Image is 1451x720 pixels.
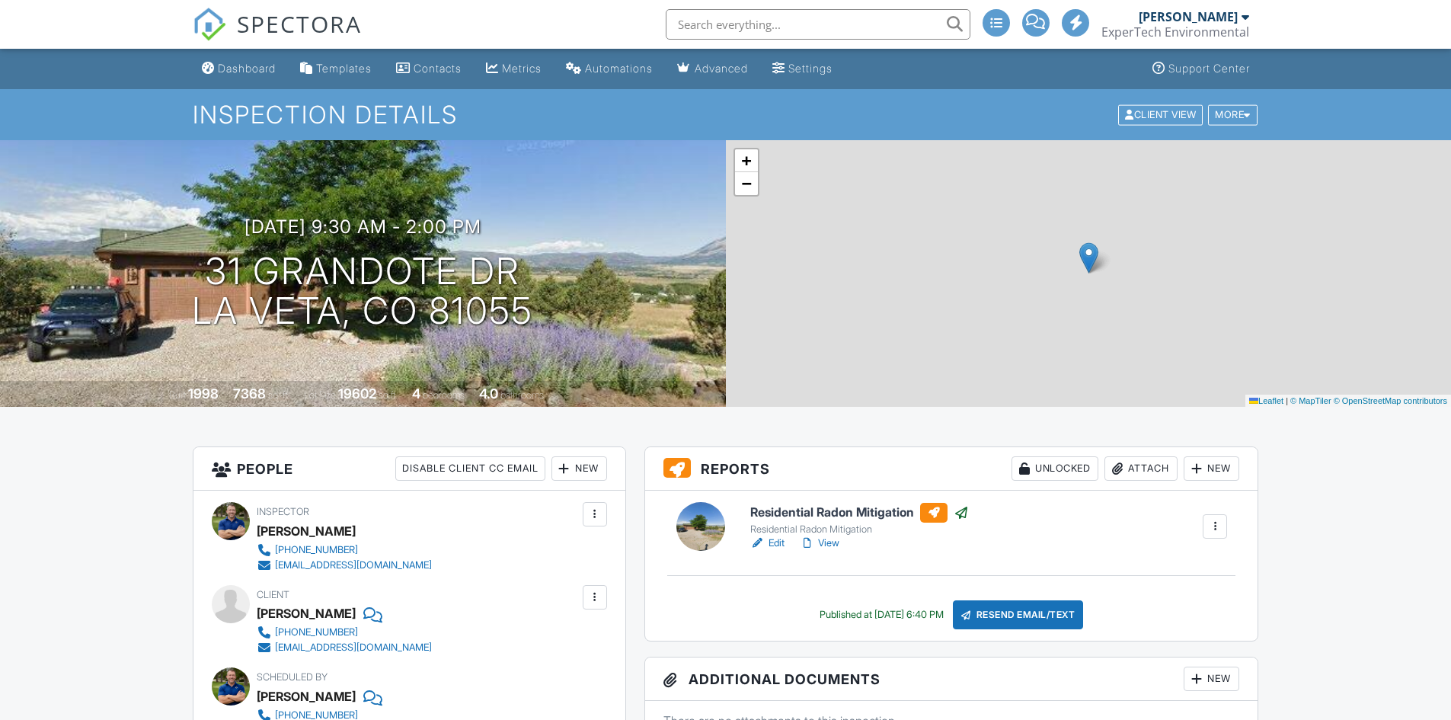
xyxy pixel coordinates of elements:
div: New [1184,667,1239,691]
a: [EMAIL_ADDRESS][DOMAIN_NAME] [257,558,432,573]
span: sq. ft. [268,389,289,401]
a: View [800,536,839,551]
div: 7368 [233,386,266,402]
span: − [741,174,751,193]
a: Metrics [480,55,548,83]
div: Attach [1104,456,1178,481]
div: [EMAIL_ADDRESS][DOMAIN_NAME] [275,642,432,654]
h1: 31 Grandote Dr La Veta, CO 81055 [192,251,533,332]
a: [PHONE_NUMBER] [257,625,432,640]
div: [EMAIL_ADDRESS][DOMAIN_NAME] [275,559,432,571]
div: [PERSON_NAME] [257,520,356,542]
a: Contacts [390,55,468,83]
span: Client [257,589,289,600]
a: Templates [294,55,378,83]
span: SPECTORA [237,8,362,40]
div: Resend Email/Text [953,600,1084,629]
div: [PHONE_NUMBER] [275,626,358,638]
a: SPECTORA [193,21,362,53]
a: Residential Radon Mitigation Residential Radon Mitigation [750,503,969,536]
input: Search everything... [666,9,970,40]
a: Support Center [1146,55,1256,83]
div: Settings [788,62,833,75]
div: Residential Radon Mitigation [750,523,969,536]
a: Edit [750,536,785,551]
a: Advanced [671,55,754,83]
div: Metrics [502,62,542,75]
h3: Reports [645,447,1258,491]
div: More [1208,104,1258,125]
img: Marker [1079,242,1098,274]
span: Inspector [257,506,309,517]
div: Disable Client CC Email [395,456,545,481]
div: ExperTech Environmental [1101,24,1249,40]
div: [PERSON_NAME] [257,685,356,708]
div: Contacts [414,62,462,75]
span: | [1286,396,1288,405]
div: 4.0 [479,386,498,402]
div: [PERSON_NAME] [257,602,356,625]
a: [EMAIL_ADDRESS][DOMAIN_NAME] [257,640,432,655]
div: 4 [412,386,420,402]
h3: People [193,447,625,491]
h3: [DATE] 9:30 am - 2:00 pm [244,216,481,237]
a: [PHONE_NUMBER] [257,542,432,558]
div: 1998 [188,386,219,402]
span: Lot Size [304,389,336,401]
div: Dashboard [218,62,276,75]
div: Client View [1118,104,1203,125]
div: Published at [DATE] 6:40 PM [820,609,944,621]
h3: Additional Documents [645,658,1258,701]
div: Templates [316,62,372,75]
div: New [551,456,607,481]
span: Scheduled By [257,671,328,683]
span: Built [169,389,186,401]
span: + [741,151,751,170]
div: Unlocked [1012,456,1098,481]
a: © OpenStreetMap contributors [1334,396,1447,405]
a: Client View [1117,108,1207,120]
span: sq.ft. [379,389,398,401]
div: Automations [585,62,653,75]
h1: Inspection Details [193,101,1259,128]
a: © MapTiler [1290,396,1331,405]
div: Support Center [1168,62,1250,75]
span: bedrooms [423,389,465,401]
a: Settings [766,55,839,83]
div: 19602 [338,386,376,402]
img: The Best Home Inspection Software - Spectora [193,8,226,41]
a: Dashboard [196,55,282,83]
div: Advanced [695,62,748,75]
h6: Residential Radon Mitigation [750,503,969,523]
div: [PHONE_NUMBER] [275,544,358,556]
div: New [1184,456,1239,481]
div: [PERSON_NAME] [1139,9,1238,24]
a: Zoom out [735,172,758,195]
a: Leaflet [1249,396,1283,405]
span: bathrooms [500,389,544,401]
a: Zoom in [735,149,758,172]
a: Automations (Basic) [560,55,659,83]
